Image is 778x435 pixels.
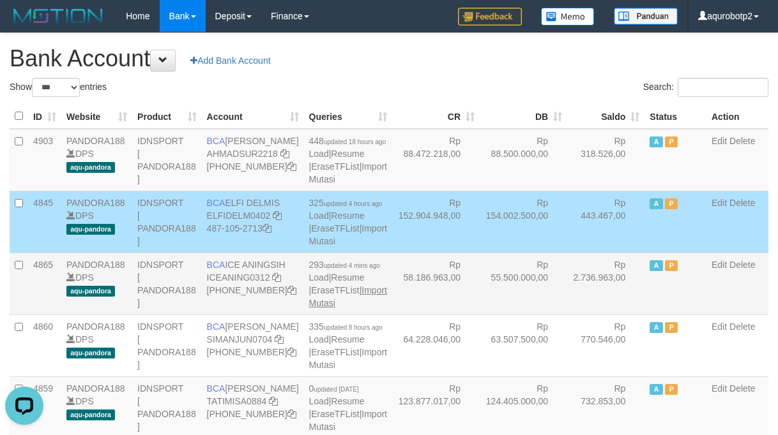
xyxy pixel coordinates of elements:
[132,253,202,314] td: IDNSPORT [ PANDORA188 ]
[10,6,107,26] img: MOTION_logo.png
[132,104,202,129] th: Product: activate to sort column ascending
[304,104,392,129] th: Queries: activate to sort column ascending
[66,136,125,146] a: PANDORA188
[567,129,645,191] td: Rp 318.526,00
[324,262,380,269] span: updated 4 mins ago
[324,200,383,207] span: updated 4 hours ago
[309,210,329,221] a: Load
[202,104,304,129] th: Account: activate to sort column ascending
[66,162,115,173] span: aqu-pandora
[650,136,662,147] span: Active
[650,384,662,395] span: Active
[207,321,225,332] span: BCA
[480,314,567,376] td: Rp 63.507.500,00
[567,314,645,376] td: Rp 770.546,00
[712,198,727,208] a: Edit
[665,198,678,209] span: Paused
[706,104,768,129] th: Action
[309,136,386,146] span: 448
[712,383,727,394] a: Edit
[567,191,645,253] td: Rp 443.467,00
[32,78,80,97] select: Showentries
[712,136,727,146] a: Edit
[392,191,480,253] td: Rp 152.904.948,00
[331,272,364,283] a: Resume
[132,129,202,191] td: IDNSPORT [ PANDORA188 ]
[66,260,125,270] a: PANDORA188
[182,50,278,71] a: Add Bank Account
[207,149,278,159] a: AHMADSUR2218
[729,136,755,146] a: Delete
[309,161,387,184] a: Import Mutasi
[309,260,380,270] span: 293
[309,321,387,370] span: | | |
[202,129,304,191] td: [PERSON_NAME] [PHONE_NUMBER]
[480,191,567,253] td: Rp 154.002.500,00
[650,198,662,209] span: Active
[287,161,296,172] a: Copy 5776614242 to clipboard
[207,272,270,283] a: ICEANING0312
[207,136,225,146] span: BCA
[202,314,304,376] td: [PERSON_NAME] [PHONE_NUMBER]
[132,314,202,376] td: IDNSPORT [ PANDORA188 ]
[665,384,678,395] span: Paused
[331,396,364,406] a: Resume
[132,191,202,253] td: IDNSPORT [ PANDORA188 ]
[66,409,115,420] span: aqu-pandora
[309,409,387,432] a: Import Mutasi
[61,104,132,129] th: Website: activate to sort column ascending
[645,104,706,129] th: Status
[275,334,284,344] a: Copy SIMANJUN0704 to clipboard
[28,314,61,376] td: 4860
[309,321,383,332] span: 335
[678,78,768,97] input: Search:
[392,129,480,191] td: Rp 88.472.218,00
[263,223,271,233] a: Copy 4871052713 to clipboard
[712,260,727,270] a: Edit
[392,314,480,376] td: Rp 64.228.046,00
[567,104,645,129] th: Saldo: activate to sort column ascending
[480,104,567,129] th: DB: activate to sort column ascending
[729,321,755,332] a: Delete
[712,321,727,332] a: Edit
[309,136,387,184] span: | | |
[5,5,43,43] button: Open LiveChat chat widget
[729,260,755,270] a: Delete
[643,78,768,97] label: Search:
[311,161,359,172] a: EraseTFList
[207,334,273,344] a: SIMANJUN0704
[309,396,329,406] a: Load
[309,383,359,394] span: 0
[66,321,125,332] a: PANDORA188
[287,285,296,295] a: Copy 5776579803 to clipboard
[309,223,387,246] a: Import Mutasi
[207,210,271,221] a: ELFIDELM0402
[66,383,125,394] a: PANDORA188
[66,348,115,358] span: aqu-pandora
[311,409,359,419] a: EraseTFList
[309,285,387,308] a: Import Mutasi
[665,322,678,333] span: Paused
[202,191,304,253] td: ELFI DELMIS 487-105-2713
[28,253,61,314] td: 4865
[28,129,61,191] td: 4903
[10,78,107,97] label: Show entries
[309,149,329,159] a: Load
[309,334,329,344] a: Load
[480,129,567,191] td: Rp 88.500.000,00
[66,224,115,235] span: aqu-pandora
[207,396,267,406] a: TATIMISA0884
[311,285,359,295] a: EraseTFList
[309,272,329,283] a: Load
[309,383,387,432] span: | | |
[650,322,662,333] span: Active
[309,347,387,370] a: Import Mutasi
[61,314,132,376] td: DPS
[273,210,282,221] a: Copy ELFIDELM0402 to clipboard
[309,260,387,308] span: | | |
[331,210,364,221] a: Resume
[272,272,281,283] a: Copy ICEANING0312 to clipboard
[567,253,645,314] td: Rp 2.736.963,00
[207,383,225,394] span: BCA
[269,396,278,406] a: Copy TATIMISA0884 to clipboard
